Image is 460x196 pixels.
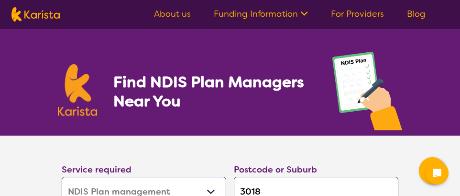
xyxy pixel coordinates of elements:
[419,157,446,184] button: Channel Menu
[58,64,97,116] img: Karista logo
[113,72,313,111] h1: Find NDIS Plan Managers Near You
[407,8,426,20] a: Blog
[332,52,402,136] img: plan-management
[11,7,60,22] img: Karista logo
[214,8,308,20] a: Funding Information
[62,164,131,175] label: Service required
[154,8,191,20] a: About us
[331,8,384,20] a: For Providers
[234,164,317,175] label: Postcode or Suburb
